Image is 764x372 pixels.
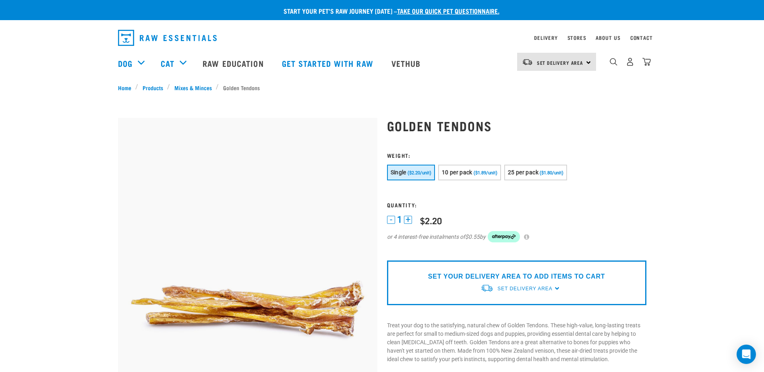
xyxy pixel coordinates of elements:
button: 25 per pack ($1.80/unit) [504,165,567,180]
a: Vethub [383,47,431,79]
nav: breadcrumbs [118,83,646,92]
span: ($1.89/unit) [474,170,497,176]
button: + [404,216,412,224]
h3: Weight: [387,152,646,158]
span: 1 [397,215,402,224]
div: $2.20 [420,215,442,225]
a: Cat [161,57,174,69]
img: van-moving.png [522,58,533,66]
a: Get started with Raw [274,47,383,79]
h1: Golden Tendons [387,118,646,133]
span: Set Delivery Area [537,61,584,64]
span: 25 per pack [508,169,538,176]
h3: Quantity: [387,202,646,208]
span: Set Delivery Area [497,286,552,291]
img: home-icon-1@2x.png [610,58,617,66]
button: Single ($2.20/unit) [387,165,435,180]
div: or 4 interest-free instalments of by [387,231,646,242]
img: home-icon@2x.png [642,58,651,66]
img: user.png [626,58,634,66]
p: SET YOUR DELIVERY AREA TO ADD ITEMS TO CART [428,272,605,281]
span: ($2.20/unit) [408,170,431,176]
span: 10 per pack [442,169,472,176]
a: Home [118,83,136,92]
img: Afterpay [488,231,520,242]
span: ($1.80/unit) [540,170,563,176]
div: Open Intercom Messenger [737,345,756,364]
nav: dropdown navigation [112,27,653,49]
span: Single [391,169,406,176]
a: take our quick pet questionnaire. [397,9,499,12]
a: Mixes & Minces [170,83,216,92]
a: Raw Education [195,47,273,79]
button: - [387,216,395,224]
button: 10 per pack ($1.89/unit) [438,165,501,180]
a: Dog [118,57,133,69]
p: Treat your dog to the satisfying, natural chew of Golden Tendons. These high-value, long-lasting ... [387,321,646,364]
img: Raw Essentials Logo [118,30,217,46]
span: $0.55 [465,233,480,241]
a: Stores [567,36,586,39]
a: Products [138,83,167,92]
img: van-moving.png [480,284,493,292]
a: Delivery [534,36,557,39]
a: Contact [630,36,653,39]
a: About Us [596,36,620,39]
